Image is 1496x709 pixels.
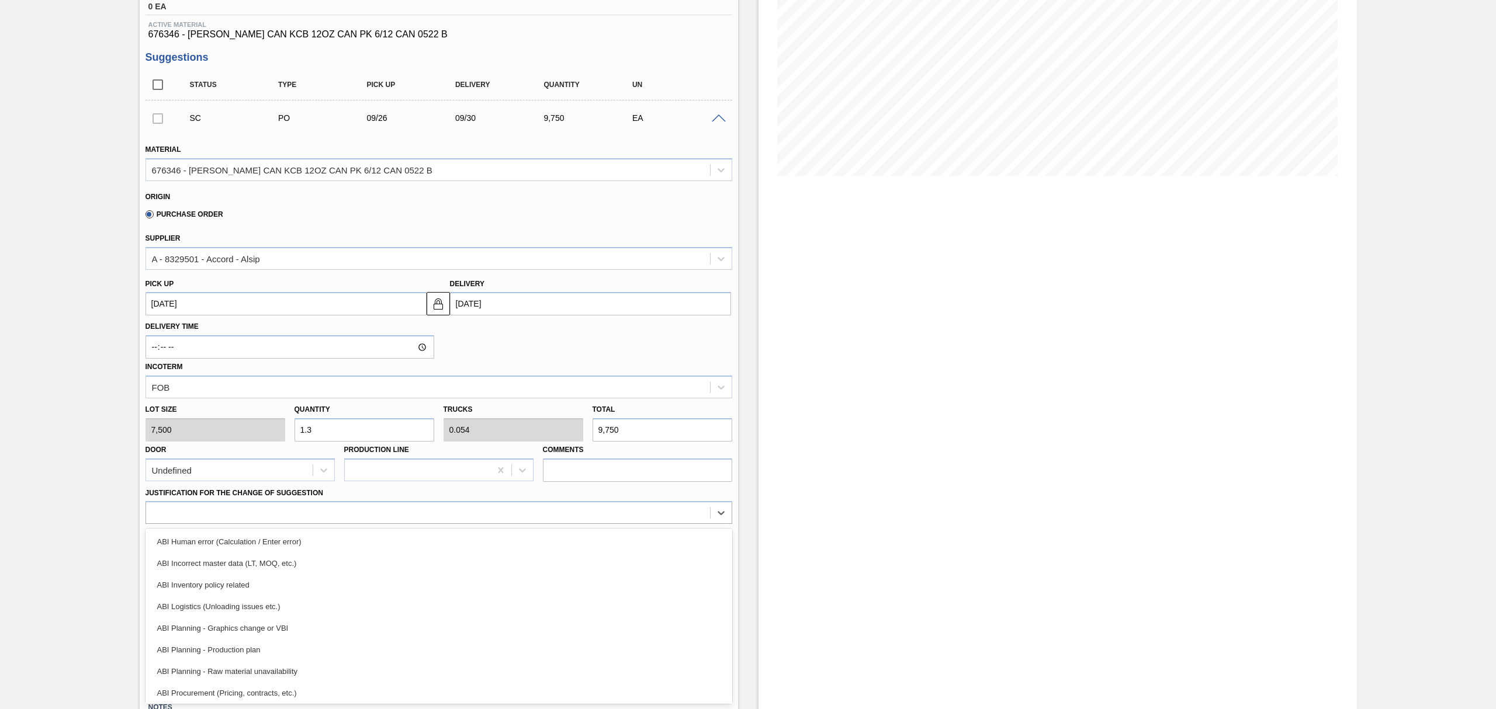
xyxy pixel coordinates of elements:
[363,113,465,123] div: 09/26/2025
[275,81,376,89] div: Type
[593,405,615,413] label: Total
[146,51,732,64] h3: Suggestions
[146,531,732,552] div: ABI Human error (Calculation / Enter error)
[146,552,732,574] div: ABI Incorrect master data (LT, MOQ, etc.)
[187,113,288,123] div: Suggestion Created
[148,2,215,11] span: 0 EA
[543,442,732,458] label: Comments
[146,292,427,315] input: mm/dd/yyyy
[152,382,170,392] div: FOB
[146,489,323,497] label: Justification for the Change of Suggestion
[146,574,732,596] div: ABI Inventory policy related
[431,297,445,311] img: locked
[450,280,485,288] label: Delivery
[363,81,465,89] div: Pick up
[146,280,174,288] label: Pick up
[146,639,732,661] div: ABI Planning - Production plan
[146,446,167,454] label: Door
[344,446,409,454] label: Production Line
[146,527,732,544] label: Observation
[452,113,553,123] div: 09/30/2025
[187,81,288,89] div: Status
[629,113,730,123] div: EA
[146,617,732,639] div: ABI Planning - Graphics change or VBI
[148,29,729,40] span: 676346 - [PERSON_NAME] CAN KCB 12OZ CAN PK 6/12 CAN 0522 B
[146,210,223,218] label: Purchase Order
[541,113,642,123] div: 9,750
[146,401,285,418] label: Lot size
[275,113,376,123] div: Purchase order
[152,165,432,175] div: 676346 - [PERSON_NAME] CAN KCB 12OZ CAN PK 6/12 CAN 0522 B
[452,81,553,89] div: Delivery
[146,193,171,201] label: Origin
[541,81,642,89] div: Quantity
[427,292,450,315] button: locked
[146,318,434,335] label: Delivery Time
[152,253,260,263] div: A - 8329501 - Accord - Alsip
[444,405,473,413] label: Trucks
[152,465,192,475] div: Undefined
[146,682,732,704] div: ABI Procurement (Pricing, contracts, etc.)
[295,405,330,413] label: Quantity
[146,234,181,242] label: Supplier
[146,145,181,154] label: Material
[146,363,183,371] label: Incoterm
[146,596,732,617] div: ABI Logistics (Unloading issues etc.)
[146,661,732,682] div: ABI Planning - Raw material unavailability
[629,81,730,89] div: UN
[450,292,731,315] input: mm/dd/yyyy
[148,21,729,28] span: Active Material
